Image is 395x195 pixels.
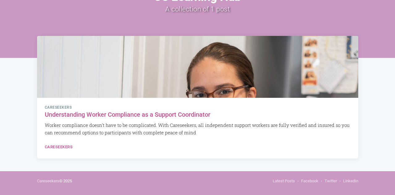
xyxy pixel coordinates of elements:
a: Twitter [325,177,337,185]
a: Careseekers [37,179,59,183]
h2: A collection of 1 post [53,4,342,15]
a: LinkedIn [343,177,358,185]
a: Latest Posts [273,177,295,185]
h2: Understanding Worker Compliance as a Support Coordinator [45,111,351,118]
p: Worker compliance doesn’t have to be complicated. With Careseekers, all independent support worke... [45,121,351,136]
section: © 2025 [37,177,72,185]
a: careseekers Understanding Worker Compliance as a Support Coordinator Worker compliance doesn’t ha... [37,98,358,143]
span: careseekers [45,106,351,110]
a: Careseekers [45,145,73,149]
a: Facebook [301,177,318,185]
